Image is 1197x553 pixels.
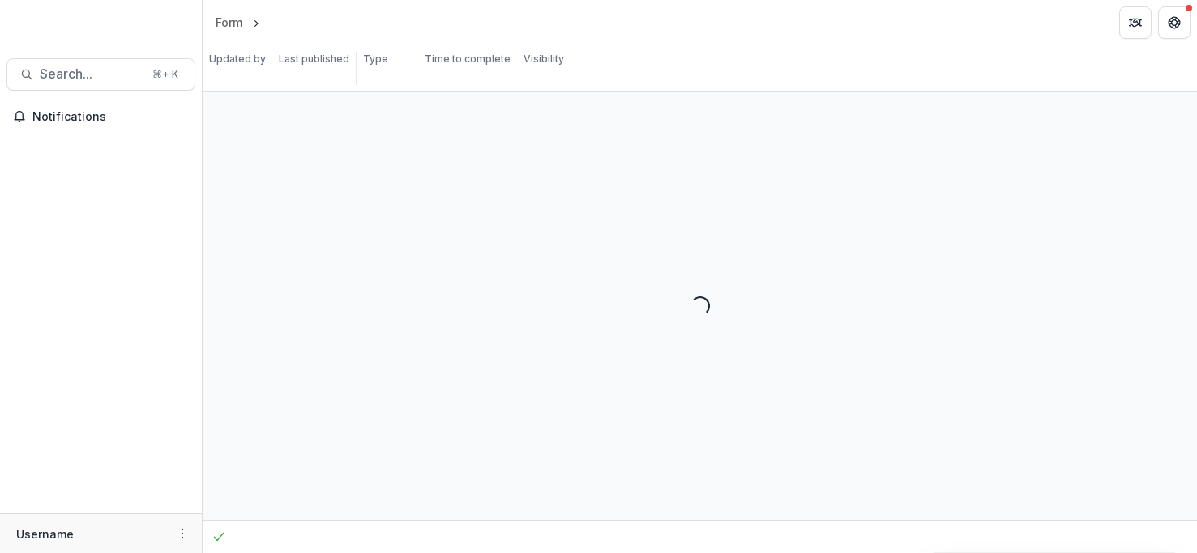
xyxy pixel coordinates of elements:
span: Search... [40,66,143,82]
div: Form [216,14,242,31]
a: Form [209,11,249,34]
p: Updated by [209,52,266,66]
nav: breadcrumb [209,11,332,34]
button: Partners [1119,6,1152,39]
p: Type [363,52,388,66]
div: ⌘ + K [149,66,182,83]
button: Get Help [1158,6,1191,39]
button: More [173,524,192,543]
button: Notifications [6,104,195,130]
span: Notifications [32,110,189,124]
p: Time to complete [425,52,511,66]
p: Visibility [524,52,564,66]
p: Username [16,525,74,542]
p: Last published [279,52,349,66]
button: Search... [6,58,195,91]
